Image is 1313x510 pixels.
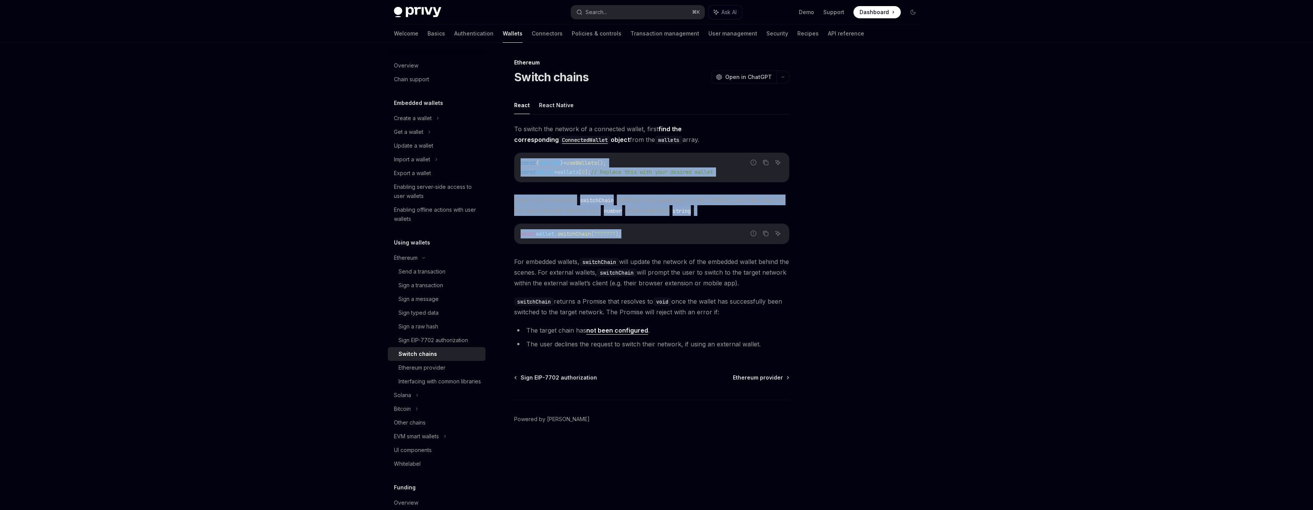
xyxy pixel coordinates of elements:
div: Sign EIP-7702 authorization [398,336,468,345]
div: Get a wallet [394,127,423,137]
span: Then, call the wallet’s method. As a parameter to the method, pass the chain ID for your desired ... [514,195,789,216]
div: Update a wallet [394,141,433,150]
span: ( [591,230,594,237]
a: Authentication [454,24,494,43]
div: UI components [394,446,432,455]
a: Whitelabel [388,457,486,471]
a: Sign typed data [388,306,486,320]
div: Overview [394,61,418,70]
span: const [521,159,536,166]
code: switchChain [579,258,619,266]
button: Report incorrect code [748,158,758,167]
h5: Using wallets [394,238,430,247]
a: Update a wallet [388,139,486,153]
a: not been configured [586,327,648,335]
span: wallet [536,230,554,237]
span: 0 [582,169,585,175]
div: Other chains [394,418,426,427]
div: Import a wallet [394,155,430,164]
a: Security [766,24,788,43]
code: void [653,298,671,306]
div: Bitcoin [394,404,411,413]
a: Overview [388,59,486,72]
h5: Embedded wallets [394,98,443,108]
span: Ethereum provider [733,374,783,381]
a: Wallets [503,24,523,43]
img: dark logo [394,7,441,18]
span: // Replace this with your desired wallet [591,169,713,175]
div: Sign a raw hash [398,322,438,331]
span: ); [615,230,621,237]
span: returns a Promise that resolves to once the wallet has successfully been switched to the target n... [514,296,789,317]
a: Switch chains [388,347,486,361]
a: Enabling server-side access to user wallets [388,180,486,203]
span: = [563,159,566,166]
div: EVM smart wallets [394,432,439,441]
a: Recipes [797,24,819,43]
div: Enabling server-side access to user wallets [394,182,481,201]
a: Connectors [532,24,563,43]
a: Other chains [388,416,486,430]
button: Open in ChatGPT [711,71,776,84]
span: ⌘ K [692,9,700,15]
span: switchChain [557,230,591,237]
span: (); [597,159,606,166]
code: number [601,207,625,215]
div: Create a wallet [394,114,432,123]
button: React Native [539,96,574,114]
span: To switch the network of a connected wallet, first from the array. [514,124,789,145]
li: The target chain has . [514,325,789,336]
a: Enabling offline actions with user wallets [388,203,486,226]
div: Overview [394,498,418,507]
span: wallets [539,159,560,166]
button: Toggle dark mode [907,6,919,18]
a: Send a transaction [388,265,486,278]
a: Welcome [394,24,418,43]
a: Ethereum provider [388,361,486,375]
a: Dashboard [853,6,901,18]
div: Chain support [394,75,429,84]
a: Sign a message [388,292,486,306]
a: Transaction management [631,24,699,43]
div: Ethereum [514,59,789,66]
a: Sign EIP-7702 authorization [388,333,486,347]
div: Ethereum provider [398,363,445,372]
div: Enabling offline actions with user wallets [394,205,481,224]
span: . [554,230,557,237]
div: Whitelabel [394,459,421,468]
code: switchChain [577,196,617,204]
h1: Switch chains [514,70,589,84]
a: Support [823,8,844,16]
a: Interfacing with common libraries [388,375,486,388]
a: Powered by [PERSON_NAME] [514,415,590,423]
button: Ask AI [773,228,783,238]
a: Policies & controls [572,24,621,43]
a: UI components [388,443,486,457]
code: wallets [655,136,682,144]
span: useWallets [566,159,597,166]
span: { [536,159,539,166]
a: API reference [828,24,864,43]
a: Basics [427,24,445,43]
span: [ [579,169,582,175]
a: Chain support [388,72,486,86]
span: ]; [585,169,591,175]
span: const [521,169,536,175]
button: Search...⌘K [571,5,705,19]
div: Search... [586,8,607,17]
li: The user declines the request to switch their network, if using an external wallet. [514,339,789,349]
a: Ethereum provider [733,374,789,381]
button: Report incorrect code [748,228,758,238]
button: Ask AI [708,5,742,19]
div: Interfacing with common libraries [398,377,481,386]
span: 7777777 [594,230,615,237]
a: User management [708,24,757,43]
code: string [669,207,694,215]
span: Open in ChatGPT [725,73,772,81]
span: await [521,230,536,237]
span: wallets [557,169,579,175]
a: find the correspondingConnectedWalletobject [514,125,682,143]
div: Ethereum [394,253,418,262]
span: Ask AI [721,8,737,16]
div: Export a wallet [394,169,431,178]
